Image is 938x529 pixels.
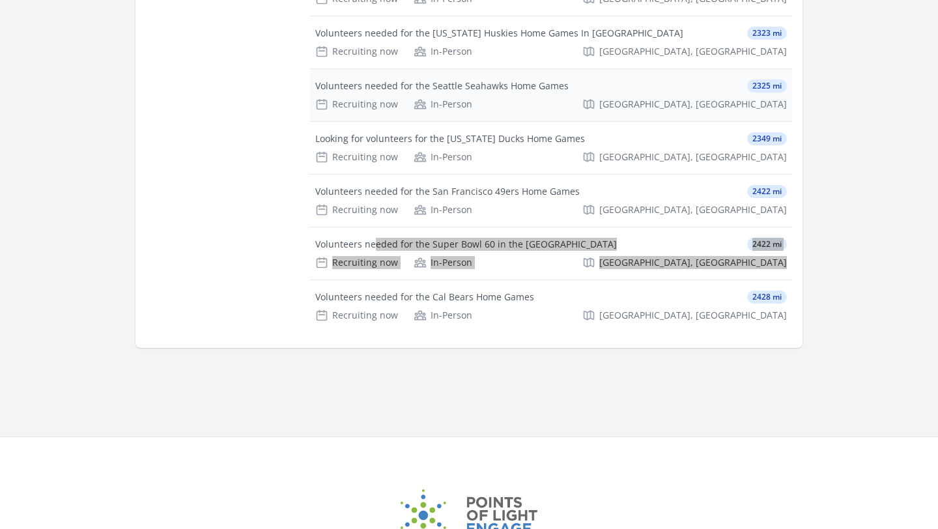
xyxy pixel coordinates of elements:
div: In-Person [414,150,472,164]
span: [GEOGRAPHIC_DATA], [GEOGRAPHIC_DATA] [599,309,787,322]
a: Volunteers needed for the San Francisco 49ers Home Games 2422 mi Recruiting now In-Person [GEOGRA... [310,175,792,227]
div: Recruiting now [315,256,398,269]
span: [GEOGRAPHIC_DATA], [GEOGRAPHIC_DATA] [599,203,787,216]
div: Volunteers needed for the San Francisco 49ers Home Games [315,185,580,198]
span: [GEOGRAPHIC_DATA], [GEOGRAPHIC_DATA] [599,150,787,164]
span: 2422 mi [747,185,787,198]
div: In-Person [414,98,472,111]
div: Volunteers needed for the Cal Bears Home Games [315,291,534,304]
div: Recruiting now [315,150,398,164]
span: [GEOGRAPHIC_DATA], [GEOGRAPHIC_DATA] [599,98,787,111]
a: Volunteers needed for the Cal Bears Home Games 2428 mi Recruiting now In-Person [GEOGRAPHIC_DATA]... [310,280,792,332]
span: 2422 mi [747,238,787,251]
div: Recruiting now [315,309,398,322]
div: Recruiting now [315,45,398,58]
span: [GEOGRAPHIC_DATA], [GEOGRAPHIC_DATA] [599,45,787,58]
div: Recruiting now [315,98,398,111]
a: Looking for volunteers for the [US_STATE] Ducks Home Games 2349 mi Recruiting now In-Person [GEOG... [310,122,792,174]
div: Volunteers needed for the Super Bowl 60 in the [GEOGRAPHIC_DATA] [315,238,617,251]
a: Volunteers needed for the Seattle Seahawks Home Games 2325 mi Recruiting now In-Person [GEOGRAPHI... [310,69,792,121]
span: 2428 mi [747,291,787,304]
div: In-Person [414,203,472,216]
div: Volunteers needed for the Seattle Seahawks Home Games [315,79,569,93]
div: In-Person [414,45,472,58]
span: 2323 mi [747,27,787,40]
div: Volunteers needed for the [US_STATE] Huskies Home Games In [GEOGRAPHIC_DATA] [315,27,683,40]
div: In-Person [414,256,472,269]
a: Volunteers needed for the [US_STATE] Huskies Home Games In [GEOGRAPHIC_DATA] 2323 mi Recruiting n... [310,16,792,68]
div: Recruiting now [315,203,398,216]
span: 2325 mi [747,79,787,93]
a: Volunteers needed for the Super Bowl 60 in the [GEOGRAPHIC_DATA] 2422 mi Recruiting now In-Person... [310,227,792,279]
span: 2349 mi [747,132,787,145]
div: Looking for volunteers for the [US_STATE] Ducks Home Games [315,132,585,145]
div: In-Person [414,309,472,322]
span: [GEOGRAPHIC_DATA], [GEOGRAPHIC_DATA] [599,256,787,269]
